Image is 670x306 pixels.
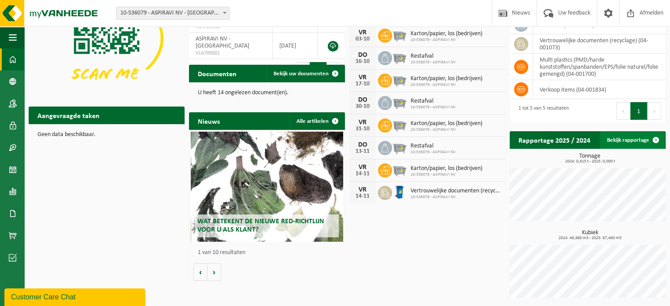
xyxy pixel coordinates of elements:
img: WB-2500-GAL-GY-01 [392,50,407,65]
span: 10-536079 - ASPIRAVI NV [411,150,456,155]
span: 10-536079 - ASPIRAVI NV - HARELBEKE [117,7,229,19]
div: 31-10 [354,126,371,132]
div: 17-10 [354,81,371,87]
img: WB-2500-GAL-GY-01 [392,72,407,87]
span: Bekijk uw documenten [274,71,329,77]
span: 10-536079 - ASPIRAVI NV [411,195,501,200]
span: 10-536079 - ASPIRAVI NV - HARELBEKE [116,7,230,20]
td: multi plastics (PMD/harde kunststoffen/spanbanden/EPS/folie naturel/folie gemengd) (04-001700) [533,54,666,80]
span: Restafval [411,98,456,105]
span: 10-536079 - ASPIRAVI NV [411,172,482,177]
span: Karton/papier, los (bedrijven) [411,165,482,172]
img: WB-2500-GAL-GY-01 [392,27,407,42]
td: verkoop items (04-001834) [533,80,666,99]
span: 10-536079 - ASPIRAVI NV [411,37,482,43]
div: DO [354,141,371,148]
span: ASPIRAVI NV - [GEOGRAPHIC_DATA] [196,36,249,49]
button: Volgende [207,263,221,281]
span: Wat betekent de nieuwe RED-richtlijn voor u als klant? [197,218,324,233]
p: 1 van 10 resultaten [198,250,341,256]
h2: Nieuws [189,112,229,129]
div: 16-10 [354,59,371,65]
td: vertrouwelijke documenten (recyclage) (04-001073) [533,34,666,54]
div: DO [354,52,371,59]
h2: Documenten [189,65,245,82]
img: WB-0240-HPE-BE-09 [392,184,407,199]
a: Alle artikelen [289,112,344,130]
div: 1 tot 5 van 5 resultaten [514,101,569,121]
span: 2024: 0,615 t - 2025: 0,000 t [514,159,666,164]
span: Restafval [411,143,456,150]
img: WB-2500-GAL-GY-01 [392,140,407,155]
div: 14-11 [354,193,371,199]
button: Next [648,102,661,120]
div: VR [354,186,371,193]
img: WB-2500-GAL-GY-01 [392,117,407,132]
p: Geen data beschikbaar. [37,132,176,138]
td: [DATE] [273,33,318,59]
span: 10-536079 - ASPIRAVI NV [411,60,456,65]
div: VR [354,29,371,36]
iframe: chat widget [4,287,147,306]
button: 1 [630,102,648,120]
span: 10-536079 - ASPIRAVI NV [411,105,456,110]
div: 30-10 [354,103,371,110]
span: 2024: 46,980 m3 - 2025: 87,460 m3 [514,236,666,240]
span: VLA709001 [196,50,266,57]
span: Karton/papier, los (bedrijven) [411,30,482,37]
div: 13-11 [354,148,371,155]
span: 10-536079 - ASPIRAVI NV [411,82,482,88]
button: Vorige [193,263,207,281]
div: 14-11 [354,171,371,177]
div: 03-10 [354,36,371,42]
img: WB-2500-GAL-GY-01 [392,162,407,177]
span: Vertrouwelijke documenten (recyclage) [411,188,501,195]
button: Previous [616,102,630,120]
span: Karton/papier, los (bedrijven) [411,75,482,82]
span: 10-536079 - ASPIRAVI NV [411,127,482,133]
div: VR [354,119,371,126]
img: WB-2500-GAL-GY-01 [392,95,407,110]
div: DO [354,96,371,103]
h3: Tonnage [514,153,666,164]
a: Bekijk rapportage [600,131,665,149]
h2: Aangevraagde taken [29,107,108,124]
span: VLA709558 [196,23,266,30]
span: Restafval [411,53,456,60]
h2: Rapportage 2025 / 2024 [510,131,599,148]
div: VR [354,74,371,81]
p: U heeft 14 ongelezen document(en). [198,90,336,96]
span: Karton/papier, los (bedrijven) [411,120,482,127]
a: Wat betekent de nieuwe RED-richtlijn voor u als klant? [191,132,344,242]
div: VR [354,164,371,171]
h3: Kubiek [514,230,666,240]
a: Bekijk uw documenten [267,65,344,82]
